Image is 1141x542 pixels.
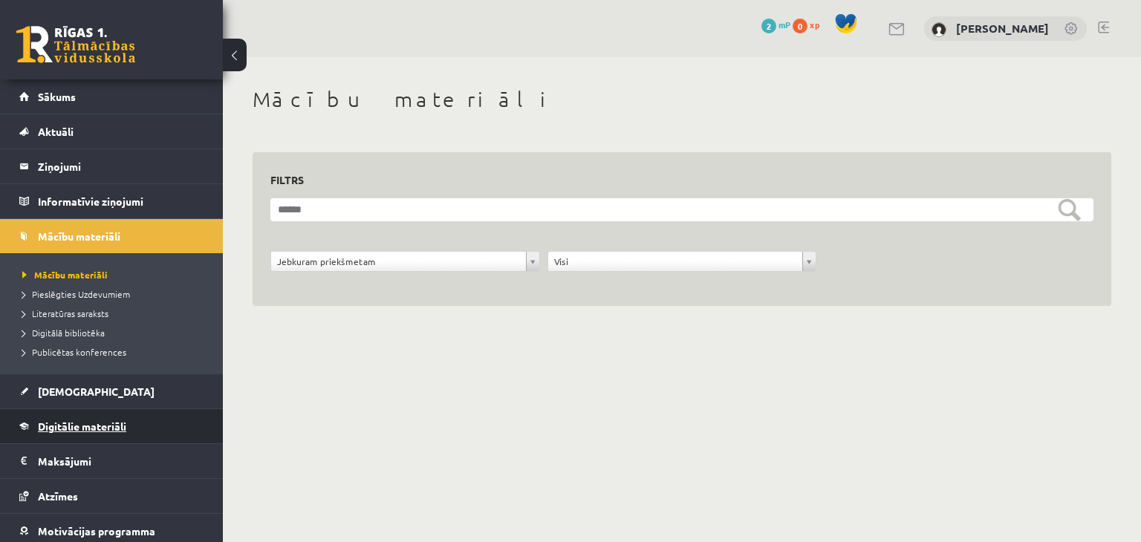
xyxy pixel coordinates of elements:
a: Rīgas 1. Tālmācības vidusskola [16,26,135,63]
a: Maksājumi [19,444,204,478]
span: Visi [554,252,797,271]
legend: Informatīvie ziņojumi [38,184,204,218]
span: Mācību materiāli [22,269,108,281]
a: Publicētas konferences [22,345,208,359]
legend: Ziņojumi [38,149,204,183]
h3: Filtrs [270,170,1076,190]
span: Sākums [38,90,76,103]
span: Digitālā bibliotēka [22,327,105,339]
span: Atzīmes [38,489,78,503]
a: Mācību materiāli [19,219,204,253]
a: Sākums [19,79,204,114]
span: Digitālie materiāli [38,419,126,433]
a: [DEMOGRAPHIC_DATA] [19,374,204,408]
a: Digitālie materiāli [19,409,204,443]
span: 0 [793,19,807,33]
span: Aktuāli [38,125,74,138]
a: Ziņojumi [19,149,204,183]
a: Mācību materiāli [22,268,208,281]
span: 2 [761,19,776,33]
img: Angelisa Kuzņecova [932,22,946,37]
a: 0 xp [793,19,827,30]
a: Jebkuram priekšmetam [271,252,539,271]
span: mP [778,19,790,30]
a: Atzīmes [19,479,204,513]
a: Literatūras saraksts [22,307,208,320]
a: Pieslēgties Uzdevumiem [22,287,208,301]
span: [DEMOGRAPHIC_DATA] [38,385,155,398]
a: [PERSON_NAME] [956,21,1049,36]
a: Informatīvie ziņojumi [19,184,204,218]
a: 2 mP [761,19,790,30]
h1: Mācību materiāli [253,87,1111,112]
span: Jebkuram priekšmetam [277,252,520,271]
span: Mācību materiāli [38,229,120,243]
span: Publicētas konferences [22,346,126,358]
a: Digitālā bibliotēka [22,326,208,339]
span: Pieslēgties Uzdevumiem [22,288,130,300]
a: Aktuāli [19,114,204,148]
legend: Maksājumi [38,444,204,478]
a: Visi [548,252,816,271]
span: xp [810,19,819,30]
span: Literatūras saraksts [22,307,108,319]
span: Motivācijas programma [38,524,155,538]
